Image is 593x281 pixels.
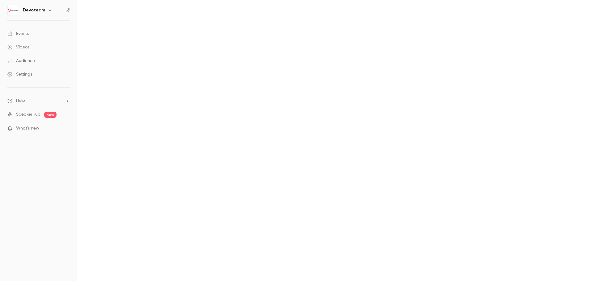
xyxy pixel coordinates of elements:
[16,97,25,104] span: Help
[7,44,29,50] div: Videos
[7,58,35,64] div: Audience
[23,7,45,13] h6: Devoteam
[7,31,29,37] div: Events
[16,125,39,132] span: What's new
[7,97,70,104] li: help-dropdown-opener
[8,5,18,15] img: Devoteam
[44,112,57,118] span: new
[16,111,40,118] a: SpeakerHub
[7,71,32,77] div: Settings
